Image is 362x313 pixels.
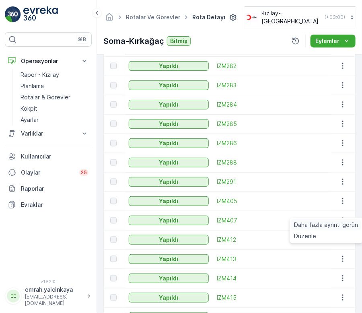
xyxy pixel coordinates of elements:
[159,62,178,70] p: Yapıldı
[159,120,178,128] p: Yapıldı
[103,35,164,47] p: Soma-Kırkağaç
[217,62,327,70] span: IZM282
[217,255,327,263] a: IZM413
[5,286,92,307] button: EEemrah.yalcinkaya[EMAIL_ADDRESS][DOMAIN_NAME]
[21,71,59,79] p: Rapor - Kızılay
[110,121,117,127] div: Toggle Row Selected
[129,196,209,206] button: Yapıldı
[129,216,209,225] button: Yapıldı
[105,16,114,23] a: Ana Sayfa
[159,139,178,147] p: Yapıldı
[217,274,327,282] a: IZM414
[159,216,178,224] p: Yapıldı
[217,159,327,167] a: IZM288
[159,294,178,302] p: Yapıldı
[129,177,209,187] button: Yapıldı
[129,293,209,303] button: Yapıldı
[5,126,92,142] button: Varlıklar
[294,232,317,240] span: Düzenle
[110,179,117,185] div: Toggle Row Selected
[110,217,117,224] div: Toggle Row Selected
[129,138,209,148] button: Yapıldı
[25,294,83,307] p: [EMAIL_ADDRESS][DOMAIN_NAME]
[191,13,227,21] span: Rota Detayı
[217,294,327,302] a: IZM415
[159,236,178,244] p: Yapıldı
[81,169,87,176] p: 25
[7,290,20,303] div: EE
[217,236,327,244] a: IZM412
[21,105,37,113] p: Kokpit
[23,6,58,23] img: logo_light-DOdMpM7g.png
[217,81,327,89] a: IZM283
[110,275,117,282] div: Toggle Row Selected
[17,103,92,114] a: Kokpit
[110,82,117,89] div: Toggle Row Selected
[110,294,117,301] div: Toggle Row Selected
[159,101,178,109] p: Yapıldı
[217,101,327,109] a: IZM284
[17,80,92,92] a: Planlama
[21,93,70,101] p: Rotalar & Görevler
[129,61,209,71] button: Yapıldı
[21,57,76,65] p: Operasyonlar
[245,6,356,28] button: Kızılay-[GEOGRAPHIC_DATA](+03:00)
[129,235,209,245] button: Yapıldı
[5,53,92,69] button: Operasyonlar
[159,159,178,167] p: Yapıldı
[262,9,322,25] p: Kızılay-[GEOGRAPHIC_DATA]
[217,197,327,205] a: IZM405
[170,37,187,45] p: Bitmiş
[21,169,74,177] p: Olaylar
[167,36,191,46] button: Bitmiş
[129,254,209,264] button: Yapıldı
[17,114,92,126] a: Ayarlar
[159,255,178,263] p: Yapıldı
[245,13,259,22] img: k%C4%B1z%C4%B1lay_jywRncg.png
[78,36,86,43] p: ⌘B
[5,165,92,181] a: Olaylar25
[21,116,39,124] p: Ayarlar
[17,92,92,103] a: Rotalar & Görevler
[110,140,117,146] div: Toggle Row Selected
[291,219,362,231] a: Daha fazla ayrıntı görün
[315,37,339,45] p: Eylemler
[5,197,92,213] a: Evraklar
[217,139,327,147] a: IZM286
[217,178,327,186] a: IZM291
[217,216,327,224] a: IZM407
[110,101,117,108] div: Toggle Row Selected
[21,152,88,161] p: Kullanıcılar
[21,185,88,193] p: Raporlar
[129,80,209,90] button: Yapıldı
[217,120,327,128] a: IZM285
[110,237,117,243] div: Toggle Row Selected
[21,130,76,138] p: Varlıklar
[129,158,209,167] button: Yapıldı
[159,197,178,205] p: Yapıldı
[126,14,180,21] a: Rotalar ve Görevler
[325,14,346,21] p: ( +03:00 )
[311,35,356,47] button: Eylemler
[25,286,83,294] p: emrah.yalcinkaya
[294,221,358,229] span: Daha fazla ayrıntı görün
[129,274,209,283] button: Yapıldı
[5,6,21,23] img: logo
[17,69,92,80] a: Rapor - Kızılay
[159,81,178,89] p: Yapıldı
[110,159,117,166] div: Toggle Row Selected
[5,181,92,197] a: Raporlar
[5,279,92,284] span: v 1.52.0
[129,100,209,109] button: Yapıldı
[159,274,178,282] p: Yapıldı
